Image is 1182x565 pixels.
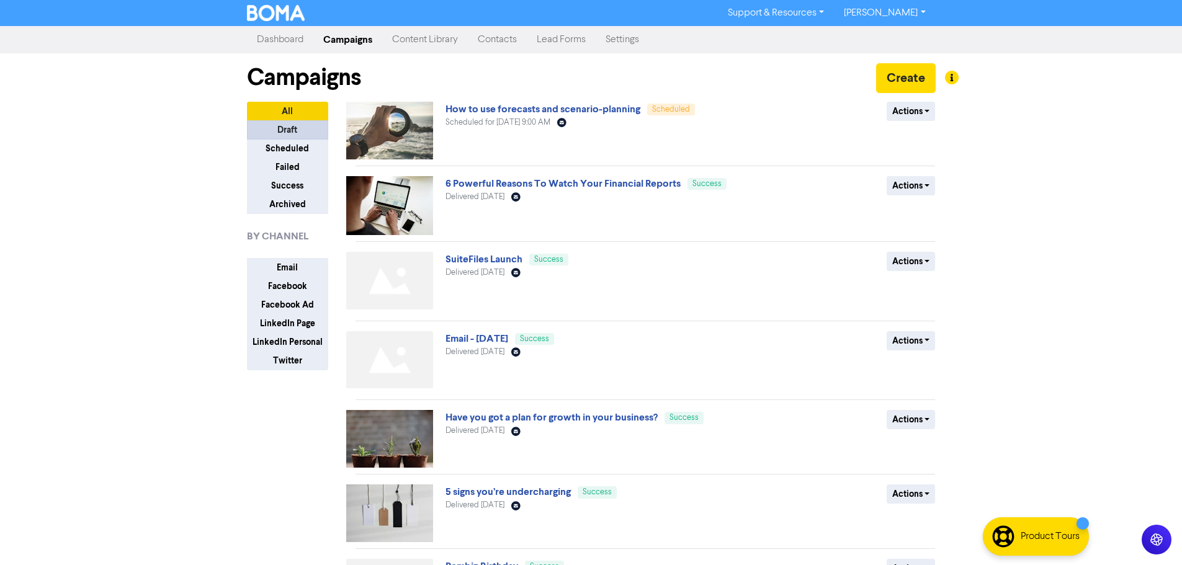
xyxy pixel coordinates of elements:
img: image_1755657220702.jpg [346,484,433,542]
a: Email - [DATE] [445,332,508,345]
button: Archived [247,195,328,214]
span: Success [669,414,699,422]
button: Actions [887,252,936,271]
button: Scheduled [247,139,328,158]
a: Settings [596,27,649,52]
button: Actions [887,176,936,195]
a: Contacts [468,27,527,52]
button: Draft [247,120,328,140]
button: Actions [887,410,936,429]
h1: Campaigns [247,63,361,92]
a: Have you got a plan for growth in your business? [445,411,658,424]
button: Twitter [247,351,328,370]
a: 5 signs you’re undercharging [445,486,571,498]
span: Delivered [DATE] [445,427,504,435]
button: LinkedIn Personal [247,332,328,352]
span: Scheduled for [DATE] 9:00 AM [445,118,550,127]
span: Success [520,335,549,343]
button: Facebook Ad [247,295,328,314]
img: image_1757903057238.jpg [346,410,433,468]
span: Delivered [DATE] [445,501,504,509]
img: Not found [346,252,433,309]
button: Actions [887,484,936,504]
a: Campaigns [313,27,382,52]
span: Success [692,180,722,188]
a: SuiteFiles Launch [445,253,522,265]
iframe: Chat Widget [1120,505,1182,565]
a: Content Library [382,27,468,52]
img: Not found [346,331,433,389]
img: BOMA Logo [247,5,305,21]
span: Success [583,488,612,496]
button: Failed [247,158,328,177]
a: Support & Resources [718,3,834,23]
span: Success [534,256,563,264]
a: How to use forecasts and scenario-planning [445,103,640,115]
span: Delivered [DATE] [445,348,504,356]
button: Facebook [247,277,328,296]
button: Create [876,63,936,93]
a: 6 Powerful Reasons To Watch Your Financial Reports [445,177,681,190]
span: Delivered [DATE] [445,193,504,201]
span: BY CHANNEL [247,229,308,244]
span: Delivered [DATE] [445,269,504,277]
a: Dashboard [247,27,313,52]
button: All [247,102,328,121]
button: Email [247,258,328,277]
button: LinkedIn Page [247,314,328,333]
img: image_1758594195952.jpg [346,102,433,159]
img: image_1758594123980.jpg [346,176,433,235]
a: [PERSON_NAME] [834,3,935,23]
button: Actions [887,102,936,121]
a: Lead Forms [527,27,596,52]
button: Success [247,176,328,195]
span: Scheduled [652,105,690,113]
button: Actions [887,331,936,350]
